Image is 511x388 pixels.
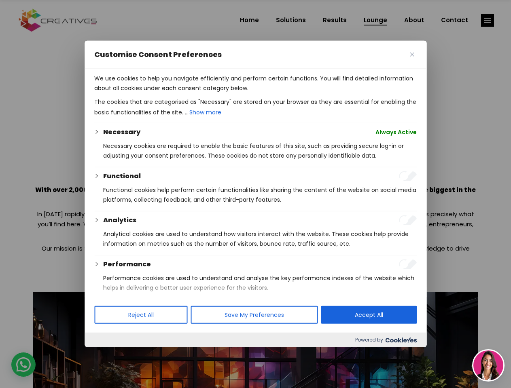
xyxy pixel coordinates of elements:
p: Performance cookies are used to understand and analyse the key performance indexes of the website... [103,273,417,293]
img: agent [473,350,503,380]
p: The cookies that are categorised as "Necessary" are stored on your browser as they are essential ... [94,97,417,118]
button: Save My Preferences [191,306,318,324]
button: Necessary [103,127,140,137]
input: Enable Functional [399,171,417,181]
img: Cookieyes logo [385,337,417,343]
input: Enable Analytics [399,215,417,225]
p: We use cookies to help you navigate efficiently and perform certain functions. You will find deta... [94,74,417,93]
div: Customise Consent Preferences [85,41,426,347]
input: Enable Performance [399,259,417,269]
button: Accept All [321,306,417,324]
button: Performance [103,259,151,269]
span: Customise Consent Preferences [94,50,222,59]
p: Functional cookies help perform certain functionalities like sharing the content of the website o... [103,185,417,205]
div: Powered by [85,333,426,347]
button: Analytics [103,215,136,225]
img: Close [410,53,414,57]
button: Reject All [94,306,187,324]
button: Close [407,50,417,59]
button: Show more [189,107,222,118]
p: Analytical cookies are used to understand how visitors interact with the website. These cookies h... [103,229,417,249]
button: Functional [103,171,141,181]
span: Always Active [375,127,417,137]
p: Necessary cookies are required to enable the basic features of this site, such as providing secur... [103,141,417,160]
